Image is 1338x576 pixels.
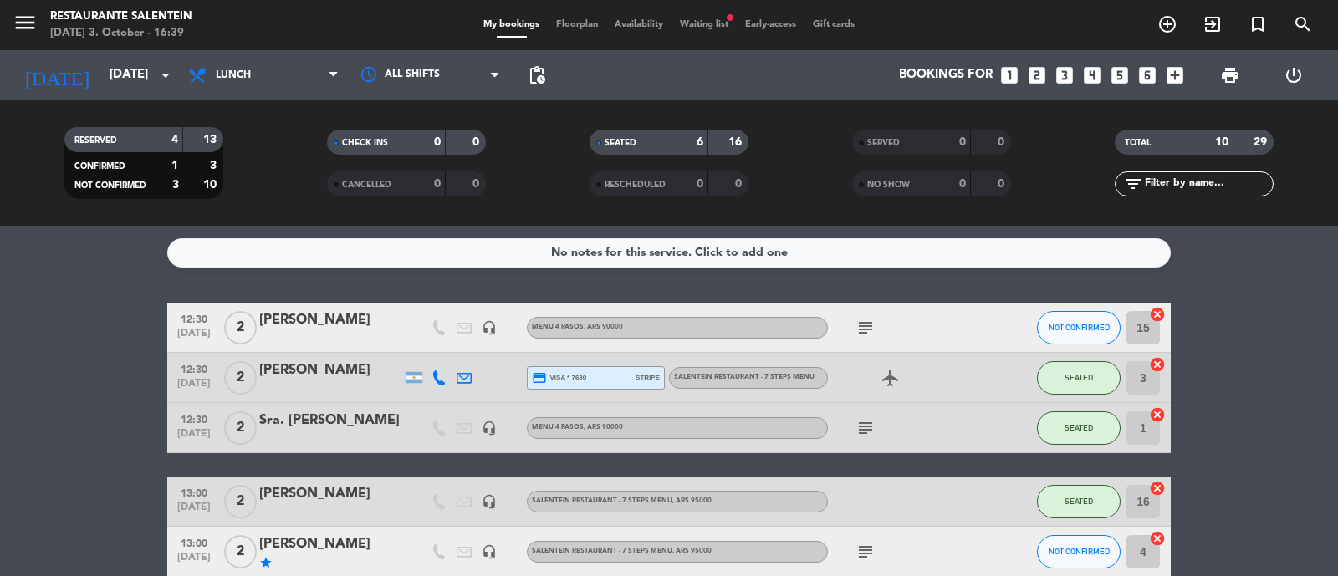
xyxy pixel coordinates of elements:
[224,485,257,518] span: 2
[203,179,220,191] strong: 10
[173,552,215,571] span: [DATE]
[259,410,401,431] div: Sra. [PERSON_NAME]
[1254,136,1270,148] strong: 29
[472,178,483,190] strong: 0
[1149,406,1166,423] i: cancel
[959,178,966,190] strong: 0
[899,68,993,83] span: Bookings for
[482,320,497,335] i: headset_mic
[584,424,623,431] span: , ARS 90000
[1149,306,1166,323] i: cancel
[173,502,215,521] span: [DATE]
[342,181,391,189] span: CANCELLED
[735,178,745,190] strong: 0
[173,409,215,428] span: 12:30
[548,20,606,29] span: Floorplan
[697,136,703,148] strong: 6
[74,162,125,171] span: CONFIRMED
[728,136,745,148] strong: 16
[224,535,257,568] span: 2
[1054,64,1075,86] i: looks_3
[1081,64,1103,86] i: looks_4
[1149,356,1166,373] i: cancel
[532,548,712,554] span: SALENTEIN RESTAURANT - 7 Steps Menu
[1220,65,1240,85] span: print
[998,64,1020,86] i: looks_one
[173,482,215,502] span: 13:00
[584,324,623,330] span: , ARS 90000
[173,533,215,552] span: 13:00
[259,533,401,555] div: [PERSON_NAME]
[532,370,586,385] span: visa * 7630
[13,10,38,35] i: menu
[605,139,636,147] span: SEATED
[50,25,192,42] div: [DATE] 3. October - 16:39
[605,181,666,189] span: RESCHEDULED
[1284,65,1304,85] i: power_settings_new
[1049,323,1110,332] span: NOT CONFIRMED
[1037,361,1121,395] button: SEATED
[434,178,441,190] strong: 0
[1149,480,1166,497] i: cancel
[173,428,215,447] span: [DATE]
[1215,136,1228,148] strong: 10
[1248,14,1268,34] i: turned_in_not
[74,136,117,145] span: RESERVED
[532,424,623,431] span: Menu 4 pasos
[434,136,441,148] strong: 0
[1065,373,1093,382] span: SEATED
[173,308,215,328] span: 12:30
[1026,64,1048,86] i: looks_two
[171,160,178,171] strong: 1
[1037,535,1121,568] button: NOT CONFIRMED
[532,324,623,330] span: Menu 4 pasos
[475,20,548,29] span: My bookings
[998,178,1008,190] strong: 0
[855,418,876,438] i: subject
[998,136,1008,148] strong: 0
[1109,64,1131,86] i: looks_5
[171,134,178,145] strong: 4
[156,65,176,85] i: arrow_drop_down
[482,421,497,436] i: headset_mic
[1065,423,1093,432] span: SEATED
[173,378,215,397] span: [DATE]
[867,139,900,147] span: SERVED
[1136,64,1158,86] i: looks_6
[173,359,215,378] span: 12:30
[527,65,547,85] span: pending_actions
[1125,139,1151,147] span: TOTAL
[855,318,876,338] i: subject
[1149,530,1166,547] i: cancel
[551,243,788,263] div: No notes for this service. Click to add one
[210,160,220,171] strong: 3
[855,542,876,562] i: subject
[224,411,257,445] span: 2
[867,181,910,189] span: NO SHOW
[636,372,660,383] span: stripe
[50,8,192,25] div: Restaurante Salentein
[959,136,966,148] strong: 0
[259,309,401,331] div: [PERSON_NAME]
[881,368,901,388] i: airplanemode_active
[674,374,815,380] span: SALENTEIN RESTAURANT - 7 Steps Menu
[224,311,257,344] span: 2
[672,20,737,29] span: Waiting list
[697,178,703,190] strong: 0
[532,497,712,504] span: SALENTEIN RESTAURANT - 7 Steps Menu
[1123,174,1143,194] i: filter_list
[606,20,672,29] span: Availability
[1049,547,1110,556] span: NOT CONFIRMED
[725,13,735,23] span: fiber_manual_record
[1143,175,1273,193] input: Filter by name...
[1293,14,1313,34] i: search
[672,548,712,554] span: , ARS 95000
[13,57,101,94] i: [DATE]
[804,20,863,29] span: Gift cards
[1164,64,1186,86] i: add_box
[1037,485,1121,518] button: SEATED
[1037,311,1121,344] button: NOT CONFIRMED
[342,139,388,147] span: CHECK INS
[482,544,497,559] i: headset_mic
[1065,497,1093,506] span: SEATED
